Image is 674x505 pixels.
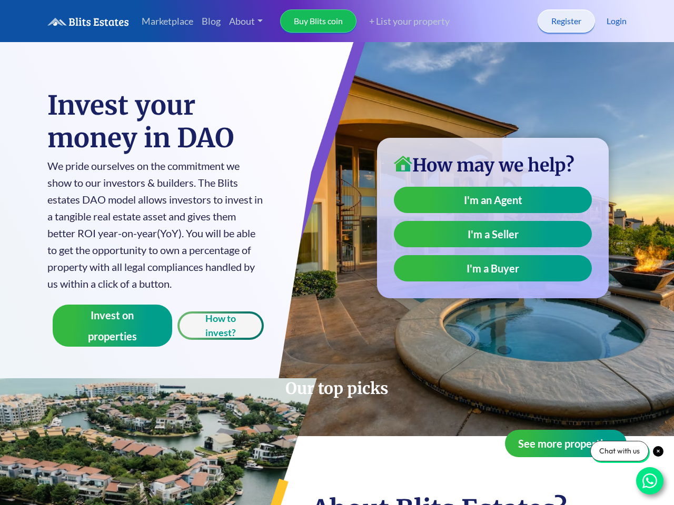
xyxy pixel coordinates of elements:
button: How to invest? [177,311,264,340]
p: We pride ourselves on the commitment we show to our investors & builders. The Blits estates DAO m... [47,157,264,292]
a: + List your property [356,14,450,28]
button: See more properties [505,430,627,457]
a: About [225,10,267,33]
a: Blog [197,10,225,33]
a: Marketplace [137,10,197,33]
a: Register [538,9,595,33]
img: home-icon [394,156,412,171]
h3: How may we help? [394,155,592,176]
button: Invest on properties [53,305,172,347]
a: I'm a Buyer [394,255,592,281]
h1: Invest your money in DAO [47,89,264,155]
a: Login [607,15,627,27]
a: Buy Blits coin [280,9,356,33]
a: I'm a Seller [394,221,592,247]
div: Chat with us [590,441,649,461]
img: logo.6a08bd47fd1234313fe35534c588d03a.svg [47,17,129,26]
a: I'm an Agent [394,187,592,213]
h2: Our top picks [47,378,627,398]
